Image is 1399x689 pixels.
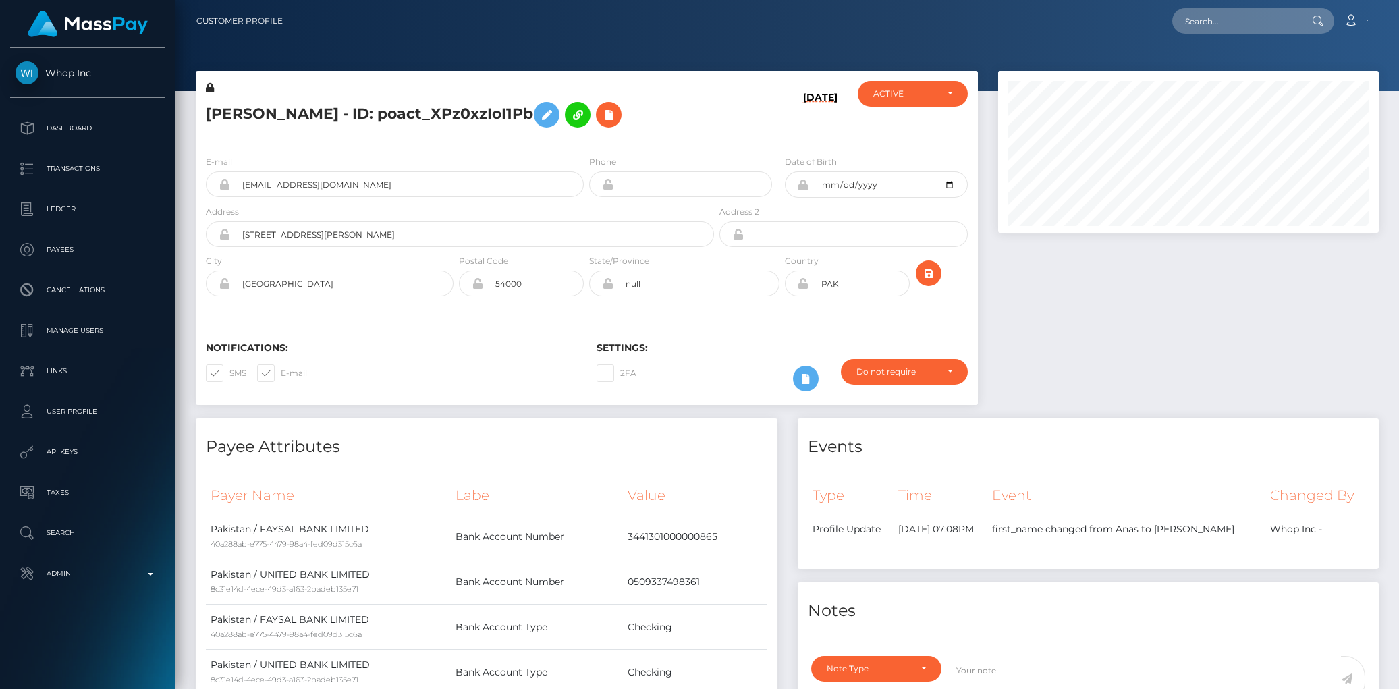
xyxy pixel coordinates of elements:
h5: [PERSON_NAME] - ID: poact_XPz0xzIoI1Pb [206,95,707,134]
a: Taxes [10,476,165,509]
td: first_name changed from Anas to [PERSON_NAME] [987,514,1265,545]
a: Search [10,516,165,550]
th: Event [987,477,1265,514]
label: City [206,255,222,267]
label: Country [785,255,819,267]
span: Whop Inc [10,67,165,79]
label: Address [206,206,239,218]
th: Label [451,477,622,514]
img: Whop Inc [16,61,38,84]
a: Dashboard [10,111,165,145]
a: Cancellations [10,273,165,307]
label: State/Province [589,255,649,267]
h6: [DATE] [803,92,838,139]
p: Ledger [16,199,160,219]
a: Ledger [10,192,165,226]
a: Customer Profile [196,7,283,35]
h4: Payee Attributes [206,435,767,459]
label: E-mail [206,156,232,168]
p: Transactions [16,159,160,179]
a: Payees [10,233,165,267]
p: Search [16,523,160,543]
button: ACTIVE [858,81,968,107]
p: Cancellations [16,280,160,300]
td: Bank Account Number [451,559,622,605]
label: Date of Birth [785,156,837,168]
td: Bank Account Type [451,605,622,650]
th: Payer Name [206,477,451,514]
h4: Notes [808,599,1369,623]
div: Do not require [856,366,936,377]
p: Admin [16,563,160,584]
label: Postal Code [459,255,508,267]
p: Links [16,361,160,381]
td: Profile Update [808,514,894,545]
label: E-mail [257,364,307,382]
div: ACTIVE [873,88,937,99]
th: Time [894,477,987,514]
th: Changed By [1265,477,1369,514]
label: SMS [206,364,246,382]
label: 2FA [597,364,636,382]
td: 3441301000000865 [623,514,767,559]
label: Address 2 [719,206,759,218]
a: Transactions [10,152,165,186]
td: Checking [623,605,767,650]
img: MassPay Logo [28,11,148,37]
small: 8c31e14d-4ece-49d3-a163-2badeb135e71 [211,584,358,594]
a: Manage Users [10,314,165,348]
a: User Profile [10,395,165,429]
th: Type [808,477,894,514]
a: Links [10,354,165,388]
small: 40a288ab-e775-4479-98a4-fed09d315c6a [211,630,362,639]
p: Taxes [16,483,160,503]
td: Pakistan / UNITED BANK LIMITED [206,559,451,605]
th: Value [623,477,767,514]
a: API Keys [10,435,165,469]
p: API Keys [16,442,160,462]
td: [DATE] 07:08PM [894,514,987,545]
p: Payees [16,240,160,260]
button: Do not require [841,359,967,385]
td: Pakistan / FAYSAL BANK LIMITED [206,605,451,650]
small: 40a288ab-e775-4479-98a4-fed09d315c6a [211,539,362,549]
h4: Events [808,435,1369,459]
div: Note Type [827,663,911,674]
p: User Profile [16,402,160,422]
p: Manage Users [16,321,160,341]
h6: Settings: [597,342,967,354]
td: Pakistan / FAYSAL BANK LIMITED [206,514,451,559]
a: Admin [10,557,165,590]
td: Whop Inc - [1265,514,1369,545]
small: 8c31e14d-4ece-49d3-a163-2badeb135e71 [211,675,358,684]
button: Note Type [811,656,942,682]
td: 0509337498361 [623,559,767,605]
td: Bank Account Number [451,514,622,559]
input: Search... [1172,8,1299,34]
label: Phone [589,156,616,168]
h6: Notifications: [206,342,576,354]
p: Dashboard [16,118,160,138]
